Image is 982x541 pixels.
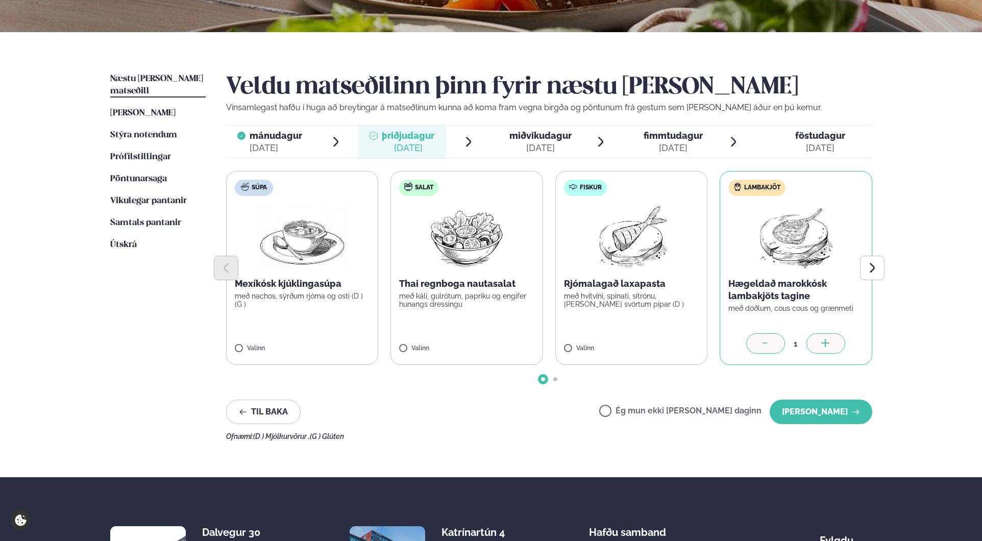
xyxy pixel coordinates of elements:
[415,184,433,192] span: Salat
[860,256,885,280] button: Next slide
[252,184,267,192] span: Súpa
[728,304,864,312] p: með döðlum, cous cous og grænmeti
[399,292,534,308] p: með káli, gulrótum, papriku og engifer hunangs dressingu
[250,142,302,154] div: [DATE]
[310,432,344,440] span: (G ) Glúten
[744,184,780,192] span: Lambakjöt
[226,400,301,424] button: Til baka
[235,278,370,290] p: Mexíkósk kjúklingasúpa
[509,142,572,154] div: [DATE]
[564,292,699,308] p: með hvítvíni, spínati, sítrónu, [PERSON_NAME] svörtum pipar (D )
[644,142,703,154] div: [DATE]
[733,183,742,191] img: Lamb.svg
[751,204,841,269] img: Lamb-Meat.png
[795,142,845,154] div: [DATE]
[202,526,283,538] div: Dalvegur 30
[235,292,370,308] p: með nachos, sýrðum rjóma og osti (D ) (G )
[110,217,181,229] a: Samtals pantanir
[110,175,167,183] span: Pöntunarsaga
[226,73,872,102] h2: Veldu matseðilinn þinn fyrir næstu [PERSON_NAME]
[580,184,602,192] span: Fiskur
[770,400,872,424] button: [PERSON_NAME]
[569,183,577,191] img: fish.svg
[10,510,31,531] a: Cookie settings
[586,204,676,269] img: Fish.png
[257,204,347,269] img: Soup.png
[110,195,187,207] a: Vikulegar pantanir
[110,129,177,141] a: Stýra notendum
[553,377,557,381] span: Go to slide 2
[241,183,249,191] img: soup.svg
[404,183,412,191] img: salad.svg
[541,377,545,381] span: Go to slide 1
[399,278,534,290] p: Thai regnboga nautasalat
[110,153,171,161] span: Prófílstillingar
[110,107,176,119] a: [PERSON_NAME]
[226,432,872,440] div: Ofnæmi:
[110,75,203,95] span: Næstu [PERSON_NAME] matseðill
[110,196,187,205] span: Vikulegar pantanir
[422,204,512,269] img: Salad.png
[382,142,434,154] div: [DATE]
[110,218,181,227] span: Samtals pantanir
[441,526,523,538] div: Katrínartún 4
[250,130,302,141] span: mánudagur
[509,130,572,141] span: miðvikudagur
[785,338,806,350] div: 1
[110,240,137,249] span: Útskrá
[253,432,310,440] span: (D ) Mjólkurvörur ,
[214,256,238,280] button: Previous slide
[110,151,171,163] a: Prófílstillingar
[110,131,177,139] span: Stýra notendum
[564,278,699,290] p: Rjómalagað laxapasta
[110,239,137,251] a: Útskrá
[226,102,872,114] p: Vinsamlegast hafðu í huga að breytingar á matseðlinum kunna að koma fram vegna birgða og pöntunum...
[110,109,176,117] span: [PERSON_NAME]
[644,130,703,141] span: fimmtudagur
[589,518,666,538] span: Hafðu samband
[110,173,167,185] a: Pöntunarsaga
[110,73,206,97] a: Næstu [PERSON_NAME] matseðill
[728,278,864,302] p: Hægeldað marokkósk lambakjöts tagine
[382,130,434,141] span: þriðjudagur
[795,130,845,141] span: föstudagur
